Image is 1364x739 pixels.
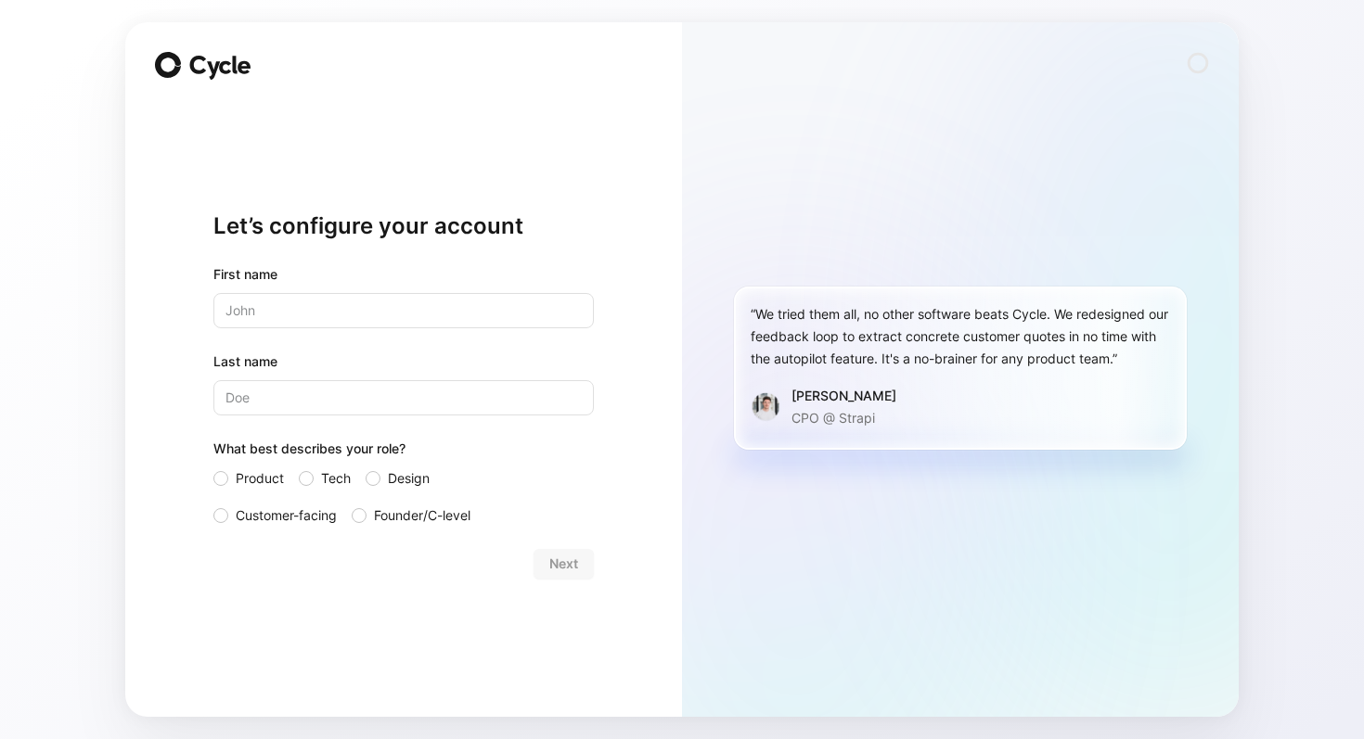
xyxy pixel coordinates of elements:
h1: Let’s configure your account [213,211,594,241]
span: Tech [321,467,351,490]
div: First name [213,263,594,286]
input: John [213,293,594,328]
div: What best describes your role? [213,438,594,467]
input: Doe [213,380,594,415]
div: [PERSON_NAME] [791,385,896,407]
span: Design [388,467,430,490]
p: CPO @ Strapi [791,407,896,429]
span: Founder/C-level [374,504,470,527]
span: Product [236,467,284,490]
span: Customer-facing [236,504,337,527]
label: Last name [213,350,594,373]
div: “We tried them all, no other software beats Cycle. We redesigned our feedback loop to extract con... [751,303,1170,370]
